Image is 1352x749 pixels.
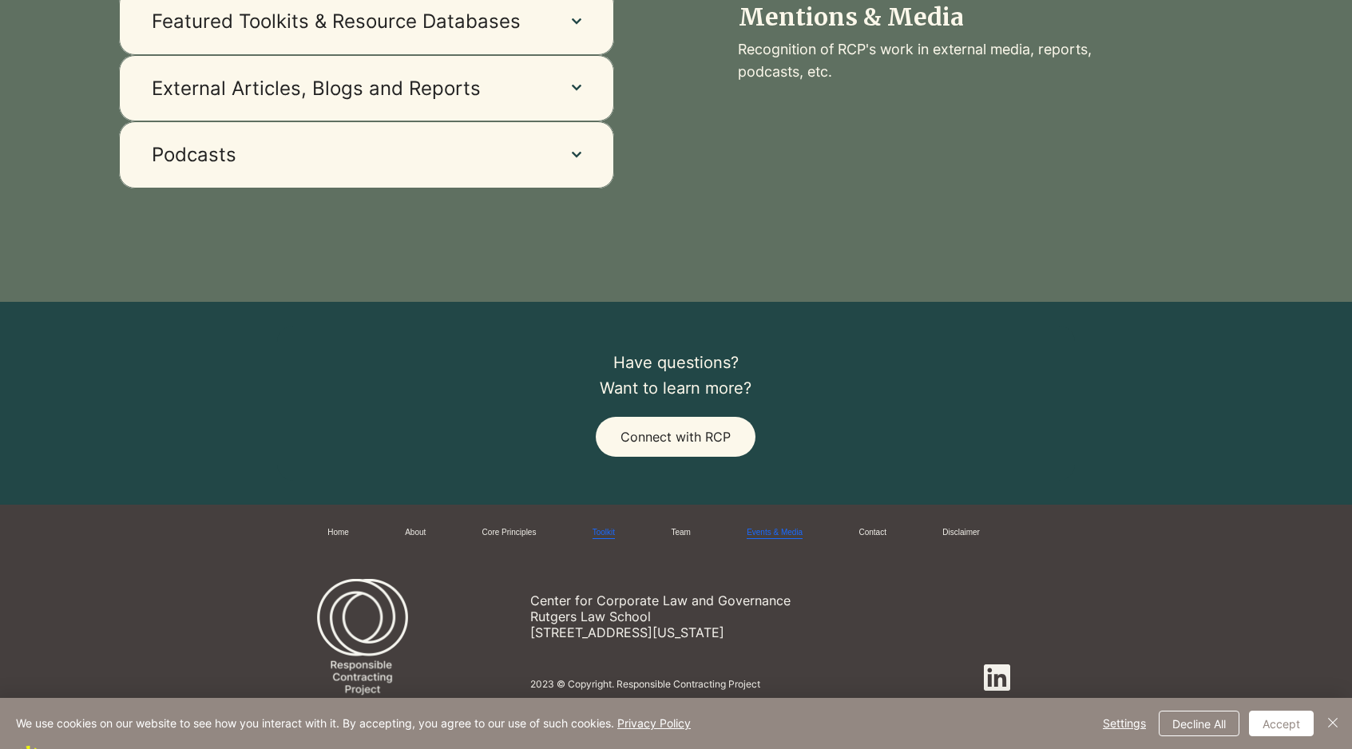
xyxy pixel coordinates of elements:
[119,121,614,188] button: Podcasts
[942,527,980,539] a: Disclaimer
[530,592,894,608] p: Center for Corporate Law and Governance
[460,375,892,401] p: Want to learn more?
[316,579,408,709] img: v2 New RCP logo cream.png
[152,141,540,168] span: Podcasts
[1249,711,1314,736] button: Accept
[596,417,755,457] button: Connect with RCP
[739,2,964,32] span: Mentions & Media
[671,527,690,539] a: Team
[593,527,615,539] a: Toolkit
[1323,711,1342,736] button: Close
[617,716,691,730] a: Privacy Policy
[152,75,540,102] span: External Articles, Blogs and Reports
[327,527,349,539] a: Home
[530,624,894,640] p: [STREET_ADDRESS][US_STATE]
[16,716,691,731] span: We use cookies on our website to see how you interact with it. By accepting, you agree to our use...
[858,527,886,539] a: Contact
[747,527,803,539] a: Events & Media
[738,41,1092,81] span: Recognition of RCP's work in external media, reports, podcasts, etc.
[1103,711,1146,735] span: Settings
[152,8,540,35] span: Featured Toolkits & Resource Databases
[119,55,614,122] button: External Articles, Blogs and Reports
[620,429,731,445] span: Connect with RCP
[316,521,1025,545] nav: Site
[1159,711,1239,736] button: Decline All
[530,608,894,624] p: Rutgers Law School
[482,527,537,539] a: Core Principles
[530,678,955,690] p: 2023 © Copyright. Responsible Contracting Project
[405,527,426,539] a: About
[460,350,892,375] p: Have questions?
[1323,713,1342,732] img: Close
